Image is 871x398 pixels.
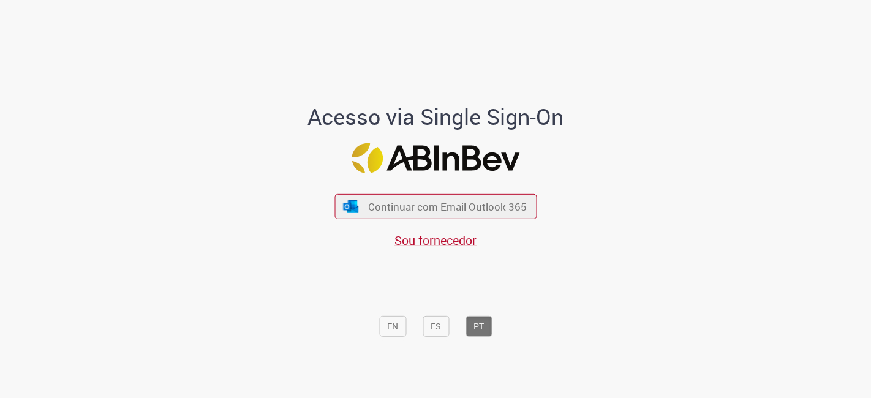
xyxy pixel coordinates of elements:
h1: Acesso via Single Sign-On [266,104,606,129]
button: PT [466,316,492,337]
img: Logo ABInBev [352,143,519,173]
img: ícone Azure/Microsoft 360 [342,200,360,213]
a: Sou fornecedor [394,232,477,249]
button: ES [423,316,449,337]
button: EN [379,316,406,337]
button: ícone Azure/Microsoft 360 Continuar com Email Outlook 365 [334,194,537,219]
span: Continuar com Email Outlook 365 [368,200,527,214]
